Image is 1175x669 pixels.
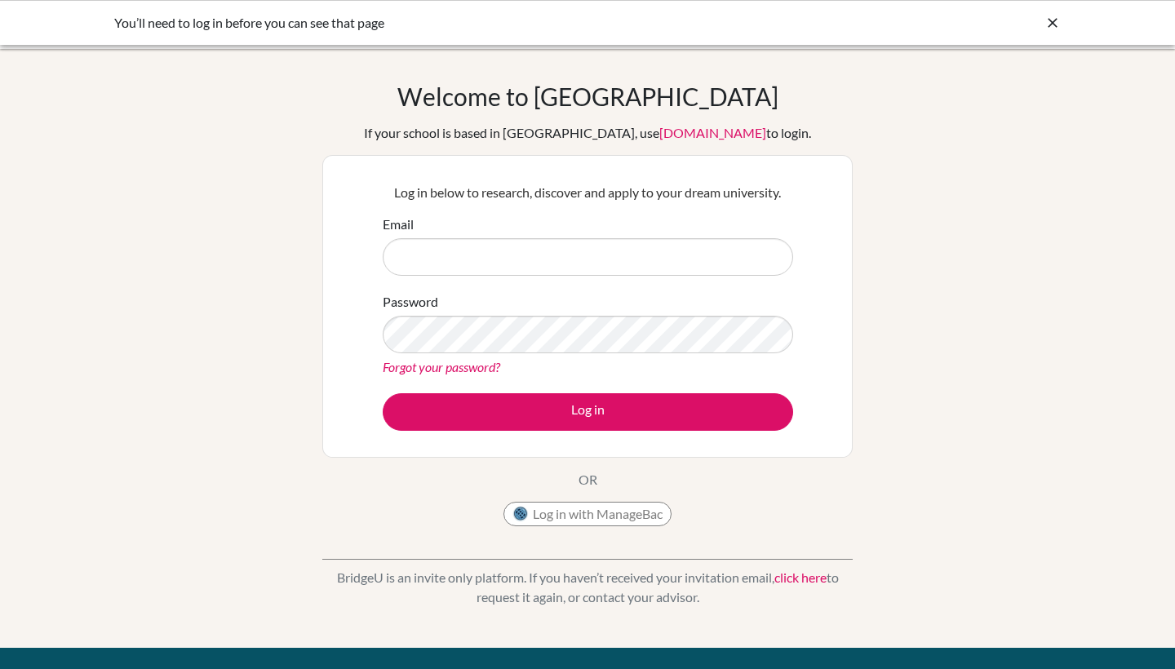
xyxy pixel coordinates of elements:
h1: Welcome to [GEOGRAPHIC_DATA] [397,82,778,111]
p: Log in below to research, discover and apply to your dream university. [383,183,793,202]
p: OR [579,470,597,490]
button: Log in with ManageBac [503,502,672,526]
button: Log in [383,393,793,431]
label: Password [383,292,438,312]
a: Forgot your password? [383,359,500,374]
label: Email [383,215,414,234]
a: click here [774,569,827,585]
p: BridgeU is an invite only platform. If you haven’t received your invitation email, to request it ... [322,568,853,607]
div: You’ll need to log in before you can see that page [114,13,816,33]
div: If your school is based in [GEOGRAPHIC_DATA], use to login. [364,123,811,143]
a: [DOMAIN_NAME] [659,125,766,140]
